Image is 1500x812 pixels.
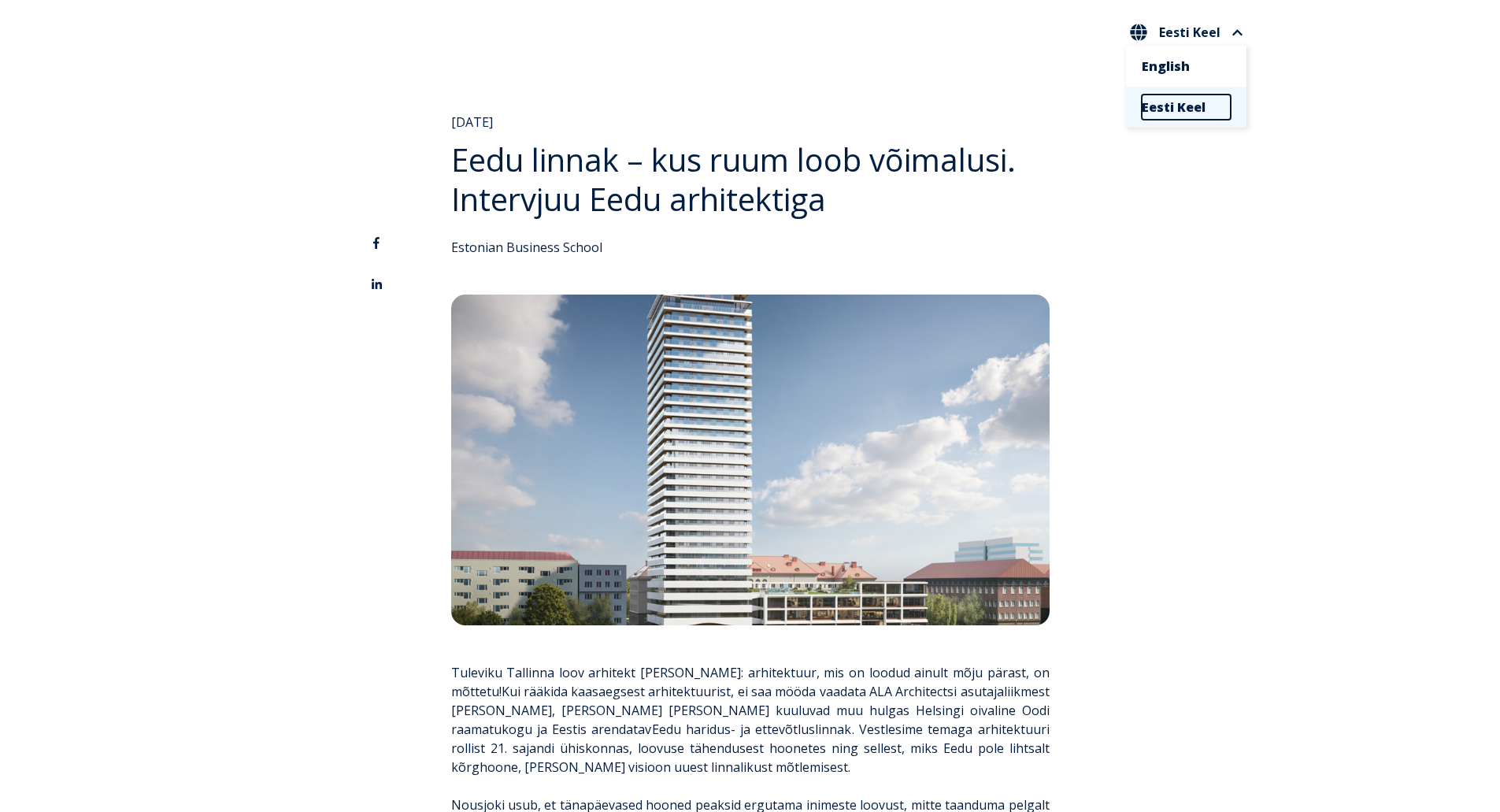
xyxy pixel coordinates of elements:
[1142,95,1231,120] a: Eesti Keel
[1159,26,1220,39] span: Eesti Keel
[451,721,1050,776] span: . Vestlesime temaga arhitektuuri rollist 21. sajandi ühiskonnas, loovuse tähendusest hoonetes nin...
[451,239,602,256] a: Estonian Business School
[451,683,1050,738] span: Kui rääkida kaasaegsest arhitektuurist, ei saa mööda vaadata ALA Architectsi asutajaliikmest [PER...
[451,663,1050,777] p: Tuleviku Tallinna loov arhitekt [PERSON_NAME]: arhitektuur, mis on loodud ainult mõju pärast, on ...
[1126,20,1246,46] nav: Vali oma keel
[1126,20,1246,45] button: Eesti Keel
[451,113,493,132] a: [DATE]
[652,721,852,738] a: Eedu haridus- ja ettevõtluslinnak
[1142,54,1231,79] a: English
[451,138,1016,221] span: Eedu linnak – kus ruum loob võimalusi. Intervjuu Eedu arhitektiga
